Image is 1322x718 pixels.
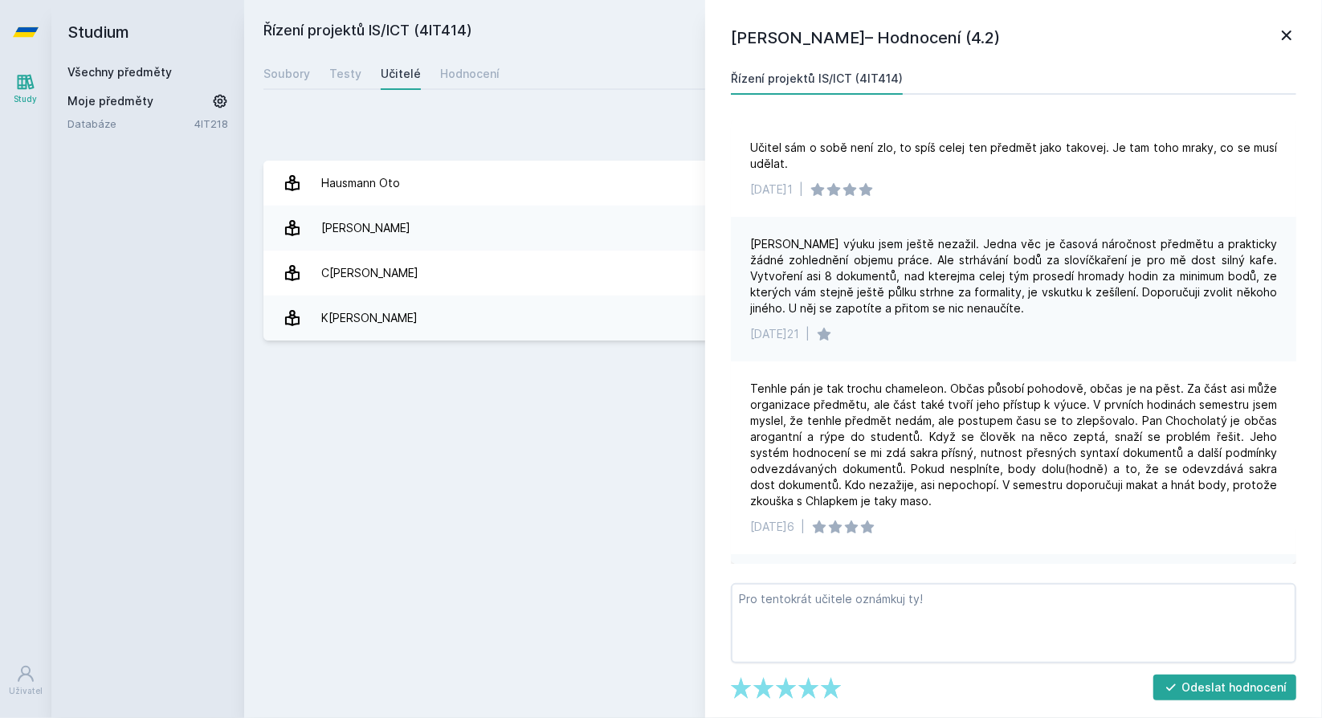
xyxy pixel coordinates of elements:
a: Všechny předměty [67,65,172,79]
div: Uživatel [9,685,43,697]
div: | [799,182,803,198]
div: [DATE]21 [750,326,799,342]
a: K[PERSON_NAME] 3 hodnocení 3.7 [263,296,1303,341]
a: [PERSON_NAME] 9 hodnocení 4.4 [263,206,1303,251]
div: Učitelé [381,66,421,82]
h2: Řízení projektů IS/ICT (4IT414) [263,19,1123,45]
div: [PERSON_NAME] výuku jsem ještě nezažil. Jedna věc je časová náročnost předmětu a prakticky žádné ... [750,236,1277,316]
a: Testy [329,58,361,90]
div: [DATE]1 [750,182,793,198]
a: Databáze [67,116,194,132]
div: Study [14,93,38,105]
span: Moje předměty [67,93,153,109]
div: | [806,326,810,342]
div: K[PERSON_NAME] [321,302,418,334]
div: C[PERSON_NAME] [321,257,418,289]
a: 4IT218 [194,117,228,130]
div: [PERSON_NAME] [321,212,410,244]
div: Hausmann Oto [321,167,400,199]
a: Hausmann Oto 2 hodnocení 4.5 [263,161,1303,206]
div: Testy [329,66,361,82]
a: C[PERSON_NAME] 18 hodnocení 4.2 [263,251,1303,296]
a: Učitelé [381,58,421,90]
div: Hodnocení [440,66,500,82]
div: Soubory [263,66,310,82]
a: Study [3,64,48,113]
div: Učitel sám o sobě není zlo, to spíš celej ten předmět jako takovej. Je tam toho mraky, co se musí... [750,140,1277,172]
a: Uživatel [3,656,48,705]
a: Hodnocení [440,58,500,90]
a: Soubory [263,58,310,90]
